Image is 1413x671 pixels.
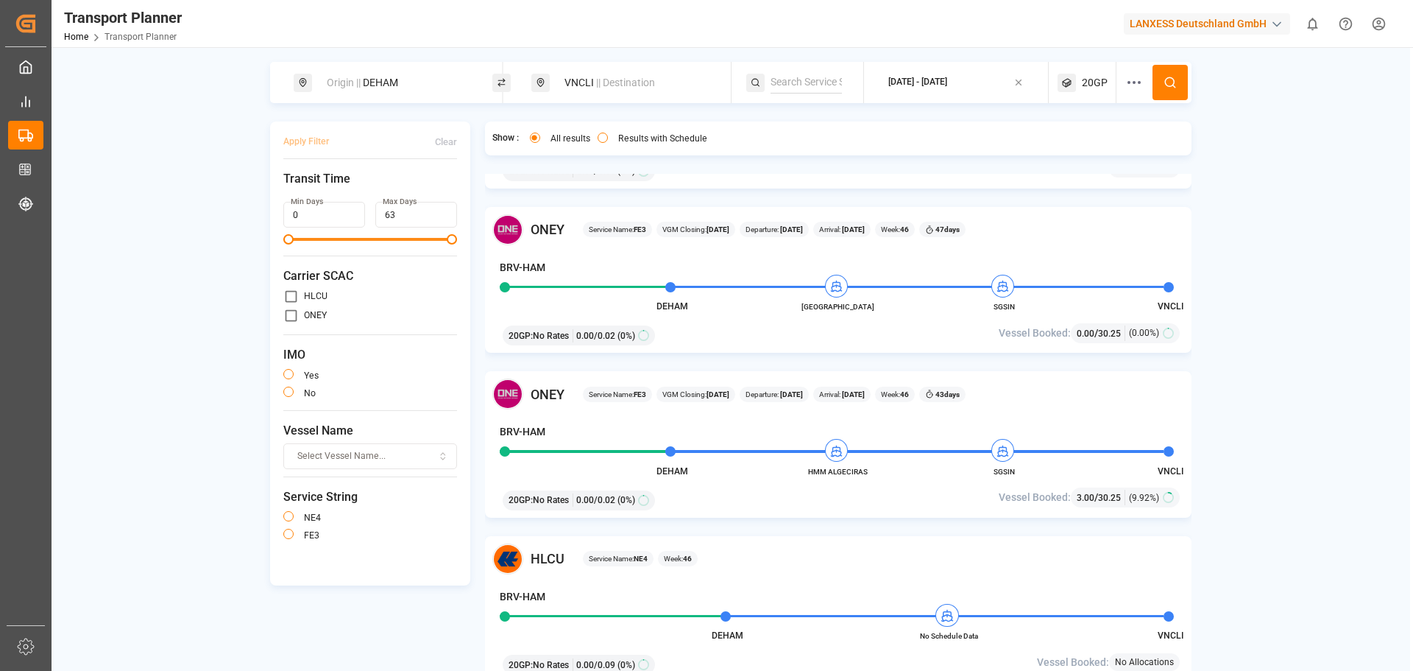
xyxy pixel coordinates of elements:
[492,214,523,245] img: Carrier
[492,544,523,575] img: Carrier
[1129,326,1159,340] span: (0.00%)
[819,224,865,235] span: Arrival:
[662,389,729,400] span: VGM Closing:
[304,311,327,320] label: ONEY
[304,371,319,380] label: yes
[327,77,361,88] span: Origin ||
[447,234,457,245] span: Maximum
[900,390,909,398] b: 46
[500,589,545,605] h4: BRV-HAM
[771,71,842,94] input: Search Service String
[1077,326,1125,341] div: /
[964,301,1045,312] span: SGSIN
[1098,329,1121,339] span: 30.25
[881,224,909,235] span: Week:
[1077,329,1094,339] span: 0.00
[900,225,909,233] b: 46
[634,555,648,563] b: NE4
[1077,490,1125,505] div: /
[492,379,523,410] img: Carrier
[1158,630,1183,641] span: VNCLI
[712,630,743,641] span: DEHAM
[500,424,545,440] h4: BRV-HAM
[908,630,989,642] span: No Schedule Data
[283,346,457,364] span: IMO
[64,32,88,42] a: Home
[1077,493,1094,503] span: 3.00
[617,329,635,342] span: (0%)
[500,260,545,275] h4: BRV-HAM
[435,129,457,155] button: Clear
[840,225,865,233] b: [DATE]
[798,466,879,477] span: HMM ALGECIRAS
[662,224,729,235] span: VGM Closing:
[634,225,646,233] b: FE3
[1158,301,1183,312] span: VNCLI
[881,389,909,400] span: Week:
[1124,13,1290,35] div: LANXESS Deutschland GmbH
[706,390,729,398] b: [DATE]
[779,225,803,233] b: [DATE]
[435,136,457,149] div: Clear
[779,390,803,398] b: [DATE]
[1296,7,1329,41] button: show 0 new notifications
[283,170,457,188] span: Transit Time
[576,329,615,342] span: 0.00 / 0.02
[492,132,519,145] span: Show :
[509,329,533,342] span: 20GP :
[935,225,960,233] b: 47 days
[1329,7,1362,41] button: Help Center
[533,493,569,507] span: No Rates
[531,384,564,404] span: ONEY
[1082,75,1108,91] span: 20GP
[964,466,1045,477] span: SGSIN
[999,326,1071,341] span: Vessel Booked:
[618,134,707,143] label: Results with Schedule
[999,490,1071,505] span: Vessel Booked:
[1124,10,1296,38] button: LANXESS Deutschland GmbH
[550,134,590,143] label: All results
[556,69,715,96] div: VNCLI
[888,76,947,89] div: [DATE] - [DATE]
[283,234,294,245] span: Minimum
[819,389,865,400] span: Arrival:
[1129,491,1159,505] span: (9.92%)
[589,224,646,235] span: Service Name:
[304,292,327,301] label: HLCU
[664,553,692,564] span: Week:
[283,488,457,506] span: Service String
[304,513,321,522] label: NE4
[304,389,316,398] label: no
[383,197,417,207] label: Max Days
[840,390,865,398] b: [DATE]
[509,493,533,507] span: 20GP :
[318,69,477,96] div: DEHAM
[531,219,564,239] span: ONEY
[531,549,564,569] span: HLCU
[297,450,386,463] span: Select Vessel Name...
[1037,655,1109,670] span: Vessel Booked:
[589,389,646,400] span: Service Name:
[64,7,182,29] div: Transport Planner
[304,531,319,540] label: FE3
[1115,656,1174,669] span: No Allocations
[873,68,1040,97] button: [DATE] - [DATE]
[746,224,803,235] span: Departure:
[1098,493,1121,503] span: 30.25
[291,197,323,207] label: Min Days
[589,553,648,564] span: Service Name:
[576,493,615,507] span: 0.00 / 0.02
[596,77,655,88] span: || Destination
[1158,466,1183,477] span: VNCLI
[746,389,803,400] span: Departure:
[617,493,635,507] span: (0%)
[935,390,960,398] b: 43 days
[683,555,692,563] b: 46
[798,301,879,312] span: [GEOGRAPHIC_DATA]
[283,267,457,285] span: Carrier SCAC
[656,301,688,312] span: DEHAM
[533,329,569,342] span: No Rates
[706,225,729,233] b: [DATE]
[283,422,457,440] span: Vessel Name
[656,466,688,477] span: DEHAM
